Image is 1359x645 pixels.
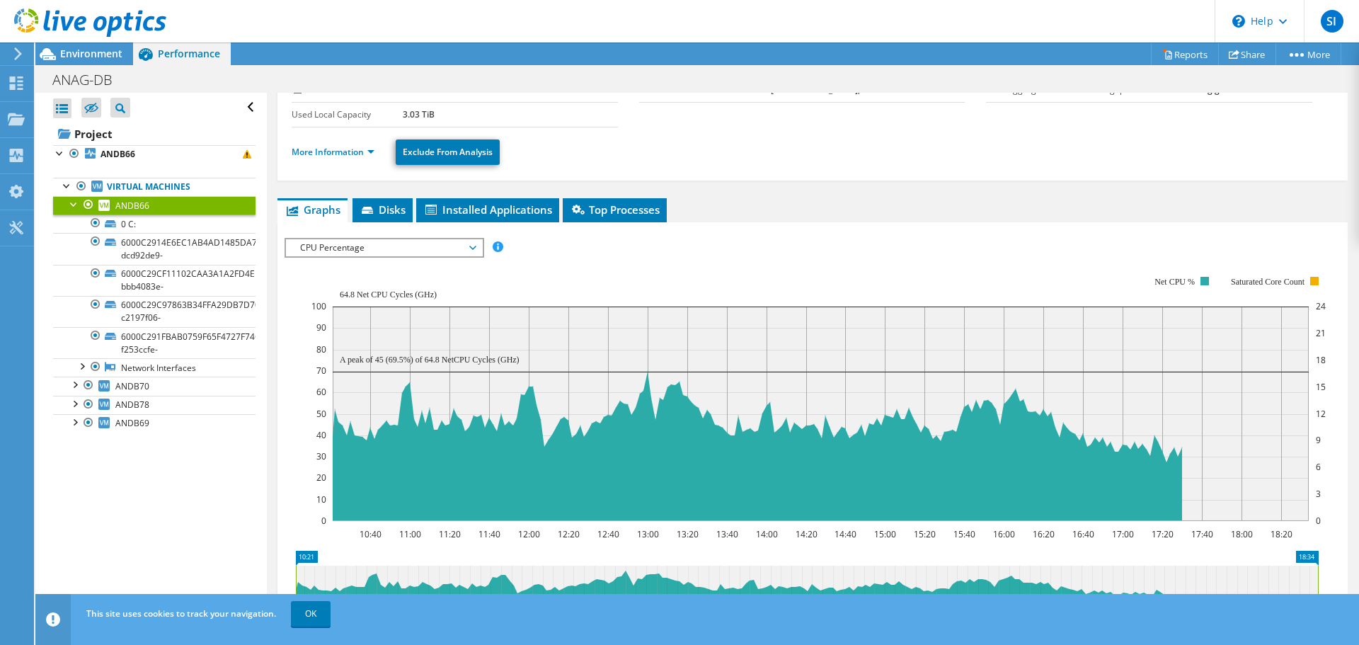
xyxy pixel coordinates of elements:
span: This site uses cookies to track your navigation. [86,607,276,620]
a: 0 C: [53,215,256,233]
a: Network Interfaces [53,358,256,377]
span: Disks [360,202,406,217]
text: 13:40 [716,528,738,540]
text: 18:00 [1231,528,1253,540]
b: 5.89 gigabits/s [1188,84,1247,96]
text: 14:00 [756,528,778,540]
text: 17:20 [1152,528,1174,540]
text: 10:40 [360,528,382,540]
text: 70 [316,365,326,377]
text: 14:40 [835,528,856,540]
span: Environment [60,47,122,60]
a: ANDB70 [53,377,256,395]
text: A peak of 45 (69.5%) of 64.8 NetCPU Cycles (GHz) [340,355,520,365]
text: 21 [1316,327,1326,339]
a: More Information [292,146,374,158]
text: Net CPU % [1155,277,1195,287]
text: 100 [311,300,326,312]
a: ANDB78 [53,396,256,414]
text: 18:20 [1271,528,1292,540]
a: Exclude From Analysis [396,139,500,165]
text: 13:20 [677,528,699,540]
a: ANDB66 [53,196,256,215]
text: 17:00 [1112,528,1134,540]
text: 16:00 [993,528,1015,540]
h1: ANAG-DB [46,72,134,88]
text: 15:40 [953,528,975,540]
a: Share [1218,43,1276,65]
b: ANDB66 [101,148,135,160]
a: ANDB69 [53,414,256,433]
text: 12 [1316,408,1326,420]
text: 13:00 [637,528,659,540]
text: 3 [1316,488,1321,500]
a: Project [53,122,256,145]
span: Installed Applications [423,202,552,217]
text: 40 [316,429,326,441]
span: ANDB78 [115,399,149,411]
a: More [1275,43,1341,65]
text: 12:20 [558,528,580,540]
text: 14:20 [796,528,818,540]
text: 10 [316,493,326,506]
a: 6000C29CF11102CAA3A1A2FD4EBC0603-bbb4083e- [53,265,256,296]
text: 64.8 Net CPU Cycles (GHz) [340,290,437,299]
b: 0 [403,84,408,96]
text: 80 [316,343,326,355]
b: 3.03 TiB [403,108,435,120]
label: Used Local Capacity [292,108,403,122]
text: 24 [1316,300,1326,312]
span: Performance [158,47,220,60]
text: 11:00 [399,528,421,540]
a: Reports [1151,43,1219,65]
text: 30 [316,450,326,462]
text: 90 [316,321,326,333]
span: ANDB70 [115,380,149,392]
span: SI [1321,10,1343,33]
a: 6000C29C97863B34FFA29DB7D709C05E-c2197f06- [53,296,256,327]
text: 20 [316,472,326,484]
svg: \n [1232,15,1245,28]
a: OK [291,601,331,627]
text: 18 [1316,354,1326,366]
span: CPU Percentage [293,239,475,256]
text: 0 [1316,515,1321,527]
text: 60 [316,386,326,398]
text: 11:20 [439,528,461,540]
text: Saturated Core Count [1231,277,1305,287]
span: Graphs [285,202,340,217]
text: 16:40 [1072,528,1094,540]
text: 6 [1316,461,1321,473]
text: 12:00 [518,528,540,540]
text: 15:20 [914,528,936,540]
text: 15 [1316,381,1326,393]
a: Virtual Machines [53,178,256,196]
text: 9 [1316,434,1321,446]
text: 16:20 [1033,528,1055,540]
a: 6000C291FBAB0759F65F4727F74C7931-f253ccfe- [53,327,256,358]
text: 0 [321,515,326,527]
text: 17:40 [1191,528,1213,540]
span: Top Processes [570,202,660,217]
span: ANDB66 [115,200,149,212]
text: 15:00 [874,528,896,540]
a: 6000C2914E6EC1AB4AD1485DA723B02D-dcd92de9- [53,233,256,264]
a: ANDB66 [53,145,256,164]
text: 50 [316,408,326,420]
text: 11:40 [478,528,500,540]
text: 12:40 [597,528,619,540]
span: ANDB69 [115,417,149,429]
b: 7290 at [GEOGRAPHIC_DATA], 95th Percentile = 2245 [738,84,953,96]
